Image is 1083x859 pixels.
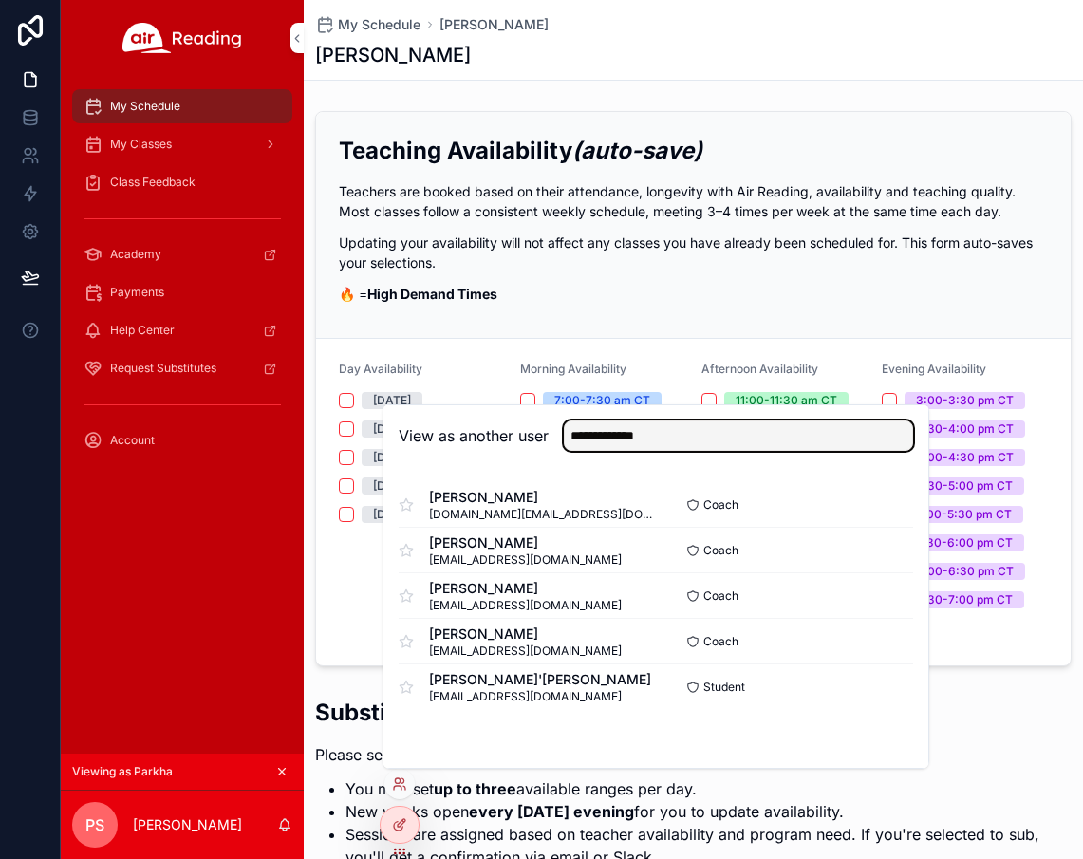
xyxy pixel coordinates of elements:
a: Help Center [72,313,292,347]
span: [PERSON_NAME] [429,488,656,507]
span: My Classes [110,137,172,152]
div: scrollable content [61,76,304,482]
a: Class Feedback [72,165,292,199]
span: [DOMAIN_NAME][EMAIL_ADDRESS][DOMAIN_NAME] [429,507,656,522]
span: Coach [703,497,738,513]
span: [EMAIL_ADDRESS][DOMAIN_NAME] [429,552,622,568]
div: 4:00-4:30 pm CT [916,449,1014,466]
span: Student [703,680,745,695]
span: Afternoon Availability [701,362,818,376]
div: [DATE] [373,506,411,523]
div: [DATE] [373,477,411,495]
h1: [PERSON_NAME] [315,42,471,68]
strong: High Demand Times [367,286,497,302]
div: [DATE] [373,420,411,438]
li: New weeks open for you to update availability. [345,800,1072,823]
p: Updating your availability will not affect any classes you have already been scheduled for. This ... [339,233,1048,272]
span: Coach [703,588,738,604]
span: Class Feedback [110,175,196,190]
div: 4:30-5:00 pm CT [916,477,1013,495]
div: 11:00-11:30 am CT [736,392,837,409]
li: You may set available ranges per day. [345,777,1072,800]
div: 5:30-6:00 pm CT [916,534,1013,551]
div: 3:30-4:00 pm CT [916,420,1014,438]
p: Please select the (in Central Time): [315,743,1072,766]
a: Account [72,423,292,458]
span: Morning Availability [520,362,626,376]
span: PS [85,813,104,836]
div: 5:00-5:30 pm CT [916,506,1012,523]
span: Request Substitutes [110,361,216,376]
span: My Schedule [338,15,420,34]
div: 6:30-7:00 pm CT [916,591,1013,608]
span: [EMAIL_ADDRESS][DOMAIN_NAME] [429,598,622,613]
p: 🔥 = [339,284,1048,304]
strong: every [DATE] evening [469,802,634,821]
div: 7:00-7:30 am CT [554,392,650,409]
div: 6:00-6:30 pm CT [916,563,1014,580]
h2: View as another user [399,424,549,447]
a: My Schedule [72,89,292,123]
div: 3:00-3:30 pm CT [916,392,1014,409]
span: Account [110,433,155,448]
span: Payments [110,285,164,300]
div: [DATE] [373,392,411,409]
span: Viewing as Parkha [72,764,173,779]
a: [PERSON_NAME] [439,15,549,34]
p: Teachers are booked based on their attendance, longevity with Air Reading, availability and teach... [339,181,1048,221]
h2: Substitute Availability [315,697,1072,728]
span: [EMAIL_ADDRESS][DOMAIN_NAME] [429,644,622,659]
a: My Schedule [315,15,420,34]
span: Help Center [110,323,175,338]
span: [PERSON_NAME] [429,579,622,598]
a: Request Substitutes [72,351,292,385]
span: Academy [110,247,161,262]
span: My Schedule [110,99,180,114]
a: Academy [72,237,292,271]
span: Day Availability [339,362,422,376]
p: [PERSON_NAME] [133,815,242,834]
strong: up to three [434,779,516,798]
a: My Classes [72,127,292,161]
span: [PERSON_NAME] [429,625,622,644]
span: Coach [703,634,738,649]
span: Coach [703,543,738,558]
img: App logo [122,23,242,53]
h2: Teaching Availability [339,135,1048,166]
span: [EMAIL_ADDRESS][DOMAIN_NAME] [429,689,651,704]
div: [DATE] [373,449,411,466]
span: [PERSON_NAME]'[PERSON_NAME] [429,670,651,689]
span: [PERSON_NAME] [429,533,622,552]
a: Payments [72,275,292,309]
em: (auto-save) [572,137,702,164]
span: Evening Availability [882,362,986,376]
